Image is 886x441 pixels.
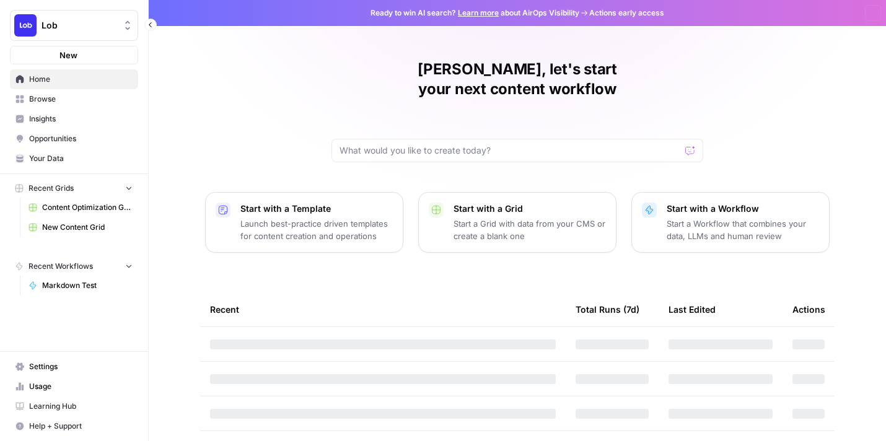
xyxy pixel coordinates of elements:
h1: [PERSON_NAME], let's start your next content workflow [331,59,703,99]
a: Opportunities [10,129,138,149]
span: Content Optimization Grid [42,202,133,213]
button: Help + Support [10,416,138,436]
button: Start with a GridStart a Grid with data from your CMS or create a blank one [418,192,616,253]
span: New Content Grid [42,222,133,233]
span: Browse [29,94,133,105]
button: Workspace: Lob [10,10,138,41]
a: Learn more [458,8,499,17]
button: New [10,46,138,64]
img: Lob Logo [14,14,37,37]
a: Settings [10,357,138,377]
span: Your Data [29,153,133,164]
button: Start with a WorkflowStart a Workflow that combines your data, LLMs and human review [631,192,830,253]
button: Start with a TemplateLaunch best-practice driven templates for content creation and operations [205,192,403,253]
span: Actions early access [589,7,664,19]
a: Browse [10,89,138,109]
span: Settings [29,361,133,372]
div: Last Edited [669,292,716,326]
a: Your Data [10,149,138,168]
a: Markdown Test [23,276,138,295]
a: Insights [10,109,138,129]
p: Start with a Template [240,203,393,215]
button: Recent Workflows [10,257,138,276]
p: Launch best-practice driven templates for content creation and operations [240,217,393,242]
span: Usage [29,381,133,392]
a: Content Optimization Grid [23,198,138,217]
a: Learning Hub [10,396,138,416]
p: Start a Grid with data from your CMS or create a blank one [454,217,606,242]
a: New Content Grid [23,217,138,237]
span: Insights [29,113,133,124]
span: Help + Support [29,421,133,432]
span: Ready to win AI search? about AirOps Visibility [371,7,579,19]
span: Lob [42,19,116,32]
span: Home [29,74,133,85]
span: Learning Hub [29,401,133,412]
div: Total Runs (7d) [576,292,639,326]
a: Home [10,69,138,89]
p: Start a Workflow that combines your data, LLMs and human review [667,217,819,242]
span: Markdown Test [42,280,133,291]
span: New [59,49,77,61]
p: Start with a Workflow [667,203,819,215]
span: Recent Workflows [29,261,93,272]
p: Start with a Grid [454,203,606,215]
div: Actions [792,292,825,326]
a: Usage [10,377,138,396]
button: Recent Grids [10,179,138,198]
span: Recent Grids [29,183,74,194]
span: Opportunities [29,133,133,144]
div: Recent [210,292,556,326]
input: What would you like to create today? [340,144,680,157]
